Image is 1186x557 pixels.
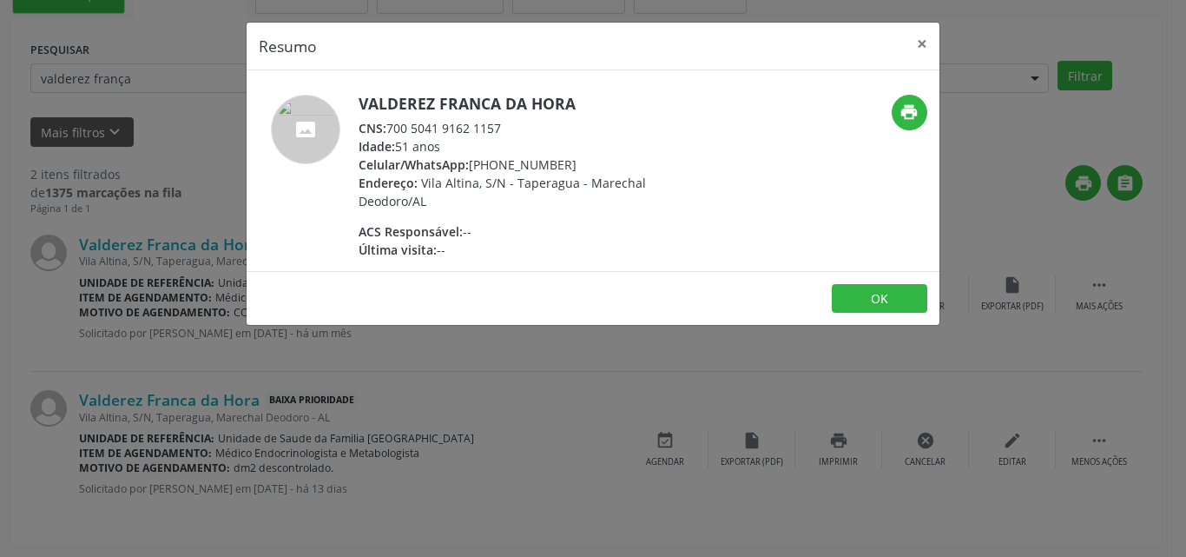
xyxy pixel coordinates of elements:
[359,95,696,113] h5: Valderez Franca da Hora
[905,23,939,65] button: Close
[359,242,437,258] span: Última visita:
[359,175,418,191] span: Endereço:
[359,138,395,155] span: Idade:
[259,35,317,57] h5: Resumo
[359,156,469,173] span: Celular/WhatsApp:
[359,175,646,209] span: Vila Altina, S/N - Taperagua - Marechal Deodoro/AL
[359,137,696,156] div: 51 anos
[359,120,386,136] span: CNS:
[359,156,696,174] div: [PHONE_NUMBER]
[271,95,340,164] img: accompaniment
[892,95,927,130] button: print
[359,119,696,137] div: 700 5041 9162 1157
[359,222,696,241] div: --
[832,284,927,314] button: OK
[359,223,463,240] span: ACS Responsável:
[359,241,696,259] div: --
[899,103,919,122] i: print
